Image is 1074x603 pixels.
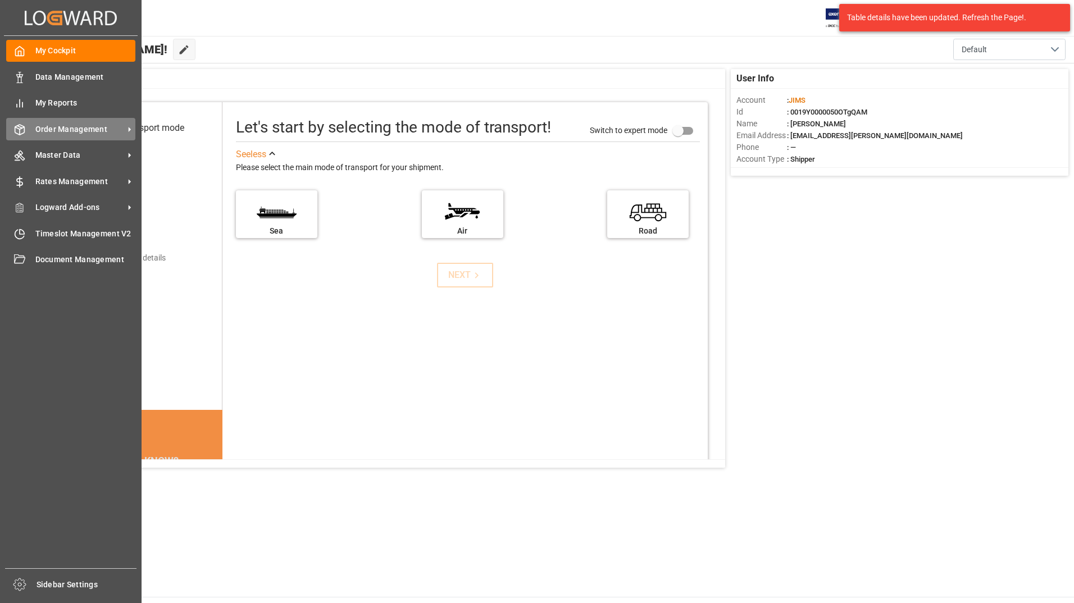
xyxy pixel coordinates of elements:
button: NEXT [437,263,493,287]
a: Document Management [6,249,135,271]
div: See less [236,148,266,161]
span: Sidebar Settings [37,579,137,591]
a: Timeslot Management V2 [6,222,135,244]
button: open menu [953,39,1066,60]
div: NEXT [448,268,483,282]
span: JIMS [789,96,805,104]
div: Please select the main mode of transport for your shipment. [236,161,700,175]
img: Exertis%20JAM%20-%20Email%20Logo.jpg_1722504956.jpg [826,8,864,28]
span: Default [962,44,987,56]
span: : Shipper [787,155,815,163]
div: Air [427,225,498,237]
span: Id [736,106,787,118]
span: : — [787,143,796,152]
div: Road [613,225,683,237]
span: : [787,96,805,104]
div: Table details have been updated. Refresh the Page!. [847,12,1054,24]
span: : 0019Y0000050OTgQAM [787,108,867,116]
span: Account [736,94,787,106]
span: Name [736,118,787,130]
span: Account Type [736,153,787,165]
span: Switch to expert mode [590,125,667,134]
span: Logward Add-ons [35,202,124,213]
span: Master Data [35,149,124,161]
span: Hello [PERSON_NAME]! [47,39,167,60]
span: Rates Management [35,176,124,188]
span: Phone [736,141,787,153]
a: My Cockpit [6,40,135,62]
a: Data Management [6,66,135,88]
span: Order Management [35,124,124,135]
div: Add shipping details [95,252,166,264]
div: Sea [242,225,312,237]
span: Document Management [35,254,136,266]
span: Email Address [736,130,787,141]
span: My Cockpit [35,45,136,57]
span: : [PERSON_NAME] [787,120,846,128]
span: Data Management [35,71,136,83]
span: User Info [736,72,774,85]
a: My Reports [6,92,135,114]
div: Let's start by selecting the mode of transport! [236,116,551,139]
span: Timeslot Management V2 [35,228,136,240]
span: My Reports [35,97,136,109]
span: : [EMAIL_ADDRESS][PERSON_NAME][DOMAIN_NAME] [787,131,963,140]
